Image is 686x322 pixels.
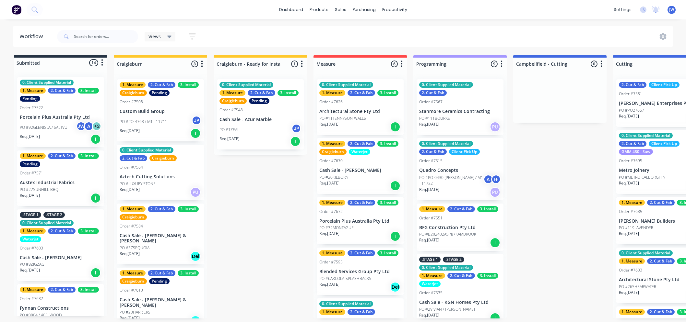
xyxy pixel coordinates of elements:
div: 2. Cut & Fab [148,82,175,88]
div: 2. Cut & Fab [619,82,646,88]
div: 1. Measure [20,228,46,234]
div: Order #7695 [619,158,642,164]
p: Req. [DATE] [20,134,40,139]
span: JW [669,7,674,13]
div: Order #7603 [20,245,43,251]
p: Req. [DATE] [619,113,639,119]
div: 1. Measure [319,250,345,256]
div: 1. Measure [20,287,46,293]
div: 1. Measure [619,258,645,264]
p: Cash Sale - KGN Homes Pty Ltd [419,300,501,305]
div: 0. Client Supplied Material [20,220,74,226]
div: 2. Cut & Fab [148,206,175,212]
div: Order #7613 [120,287,143,293]
p: PO #B202402AS /87KAMBROOK [419,231,476,237]
div: + 2 [92,121,101,131]
div: 1. Measure [619,200,645,205]
div: 1. Measure [120,270,146,276]
div: 3. Install [78,228,99,234]
div: 2. Cut & Fab [447,206,475,212]
div: GMM 480 - Saw [619,149,653,155]
div: Order #7548 [219,107,243,113]
div: I [390,122,400,132]
p: PO #11TENNYSON-WALLS [319,116,366,121]
p: Cash Sale - [PERSON_NAME] & [PERSON_NAME] [120,297,201,308]
div: 1. Measure [219,90,245,96]
p: Req. [DATE] [419,121,439,127]
p: Req. [DATE] [20,267,40,273]
div: JW [76,121,86,131]
p: Cash Sale - [PERSON_NAME] [319,168,401,173]
p: PO #92GLENISLA / SALTVU [20,125,67,130]
div: 3. Install [78,287,99,293]
div: 0. Client Supplied Material1. Measure2. Cut & Fab3. InstallPendingOrder #7522Porcelain Plus Austr... [17,77,104,147]
div: 3. Install [377,141,398,147]
p: Req. [DATE] [219,136,240,142]
p: PO #0004 / 40ELWOOD [20,312,62,318]
p: PO #PO27667 [619,107,644,113]
div: I [390,231,400,241]
p: Quadro Concepts [419,168,501,173]
div: 1. Measure2. Cut & Fab3. InstallCraigieburnPendingOrder #7508Custom Build GroupPO #PO-4763 / M1 -... [117,79,204,141]
div: products [306,5,332,15]
div: 1. Measure [419,273,445,279]
p: Porcelain Plus Australia Pty Ltd [319,218,401,224]
div: Del [390,282,400,292]
p: PO #119LAVENDER [619,225,653,231]
div: I [90,134,101,144]
p: Cash Sale - Azur Marble [219,117,301,122]
div: Craigieburn [319,149,347,155]
div: 2. Cut & Fab [447,273,475,279]
div: Craigieburn [120,278,147,284]
div: 0. Client Supplied Material1. Measure2. Cut & Fab3. InstallOrder #7626Architectural Stone Pty Ltd... [317,79,404,135]
div: Workflow [19,33,46,40]
div: A [84,121,94,131]
div: FF [491,174,501,184]
div: Order #7637 [20,296,43,302]
div: PU [490,122,500,132]
div: A [483,174,493,184]
p: PO #6ARCOLA-SPLASHBACKS [319,276,371,282]
div: 1. Measure2. Cut & Fab3. InstallOrder #7672Porcelain Plus Australia Pty LtdPO #32MONTAGUEReq.[DATE]I [317,197,404,245]
div: 1. Measure2. Cut & Fab3. InstallPendingOrder #7571Austex Industrial FabricsPO #27SUNHILL-BBQReq.[... [17,150,104,206]
div: 0. Client Supplied Material [120,147,173,153]
p: PO #PO-4763 / M1 - 11711 [120,119,167,125]
p: PO #32MONTAGUE [319,225,354,231]
div: Order #7581 [619,91,642,97]
div: Order #7567 [419,99,443,105]
div: Order #7584 [120,223,143,229]
p: Stanmore Ceramics Contracting [419,109,501,114]
p: PO #LUXURY STONE [120,181,156,187]
div: Waterjet [349,149,370,155]
p: Req. [DATE] [120,315,140,321]
div: .STAGE 1 [20,212,41,218]
p: Req. [DATE] [419,312,439,318]
p: Blended Services Group Pty Ltd [319,269,401,274]
p: PO #METRO-CALBORGHINI [619,174,667,180]
div: Client Pick Up [649,141,680,147]
div: Order #7635 [619,209,642,215]
div: 2. Cut & Fab [647,258,675,264]
div: Order #7515 [419,158,443,164]
div: Order #7535 [419,290,443,296]
p: Req. [DATE] [319,231,339,237]
p: Req. [DATE] [120,187,140,193]
div: 0. Client Supplied Material [219,82,273,88]
div: Pending [20,161,40,167]
div: Craigieburn [219,98,247,104]
p: PO #2VIVIAN / [PERSON_NAME] [419,306,475,312]
div: Order #7564 [120,164,143,170]
div: 1. Measure2. Cut & Fab3. InstallCraigieburnWaterjetOrder #7670Cash Sale - [PERSON_NAME]PO #20KILB... [317,138,404,194]
div: Pending [20,96,40,102]
p: Austex Industrial Fabrics [20,180,101,185]
div: 2. Cut & Fab [619,141,646,147]
p: Porcelain Plus Australia Pty Ltd [20,115,101,120]
div: 0. Client Supplied Material [20,80,74,85]
div: Order #7626 [319,99,343,105]
p: Custom Build Group [120,109,201,114]
p: Req. [DATE] [619,180,639,186]
div: Waterjet [20,236,41,242]
div: 3. Install [477,206,498,212]
div: 1. Measure [120,206,146,212]
p: Req. [DATE] [319,121,339,127]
